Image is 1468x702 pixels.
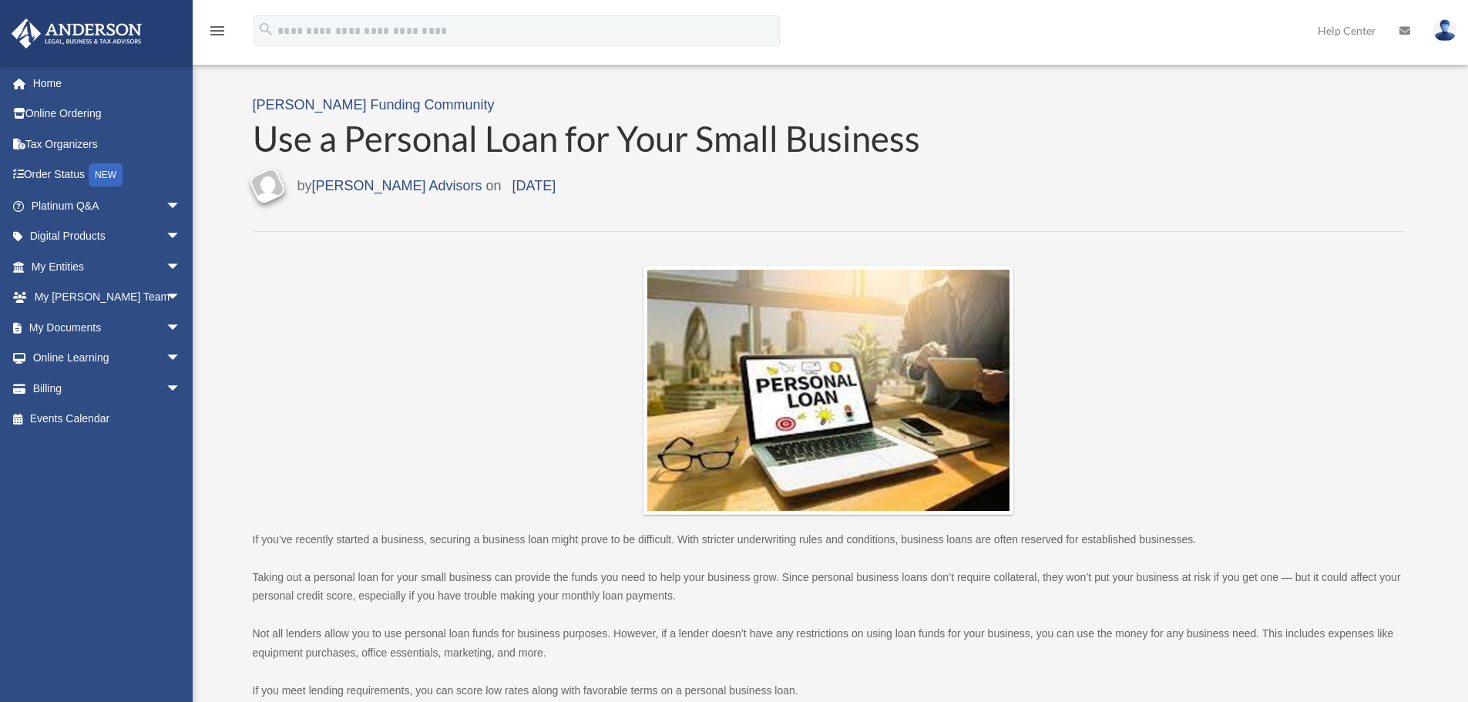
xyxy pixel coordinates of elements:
a: Online Learningarrow_drop_down [11,343,204,374]
a: Tax Organizers [11,129,204,160]
a: Events Calendar [11,404,204,435]
a: My [PERSON_NAME] Teamarrow_drop_down [11,282,204,313]
a: Platinum Q&Aarrow_drop_down [11,190,204,221]
span: by [297,174,482,199]
span: arrow_drop_down [166,221,197,253]
span: arrow_drop_down [166,373,197,405]
a: Use a Personal Loan for Your Small Business [253,118,1405,160]
a: [DATE] [502,178,567,193]
a: My Documentsarrow_drop_down [11,312,204,343]
a: My Entitiesarrow_drop_down [11,251,204,282]
p: Not all lenders allow you to use personal loan funds for business purposes. However, if a lender ... [253,624,1405,662]
span: arrow_drop_down [166,190,197,222]
i: search [257,21,274,38]
a: Order StatusNEW [11,160,204,191]
span: arrow_drop_down [166,343,197,375]
i: menu [208,22,227,40]
img: Anderson Advisors Platinum Portal [7,18,146,49]
a: Online Ordering [11,99,204,129]
a: [PERSON_NAME] Advisors [312,178,482,193]
p: If you meet lending requirements, you can score low rates along with favorable terms on a persona... [253,681,1405,700]
a: [PERSON_NAME] Funding Community [253,97,495,113]
span: Use a Personal Loan for Your Small Business [253,117,920,160]
p: Taking out a personal loan for your small business can provide the funds you need to help your bu... [253,568,1405,606]
a: menu [208,27,227,40]
img: image1-31 [647,270,1009,511]
a: Home [11,68,204,99]
span: arrow_drop_down [166,312,197,344]
p: If you’ve recently started a business, securing a business loan might prove to be difficult. With... [253,530,1405,549]
span: arrow_drop_down [166,251,197,283]
div: NEW [89,163,123,186]
a: Billingarrow_drop_down [11,373,204,404]
span: on [486,174,567,199]
img: User Pic [1433,19,1456,42]
a: Digital Productsarrow_drop_down [11,221,204,252]
span: arrow_drop_down [166,282,197,314]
